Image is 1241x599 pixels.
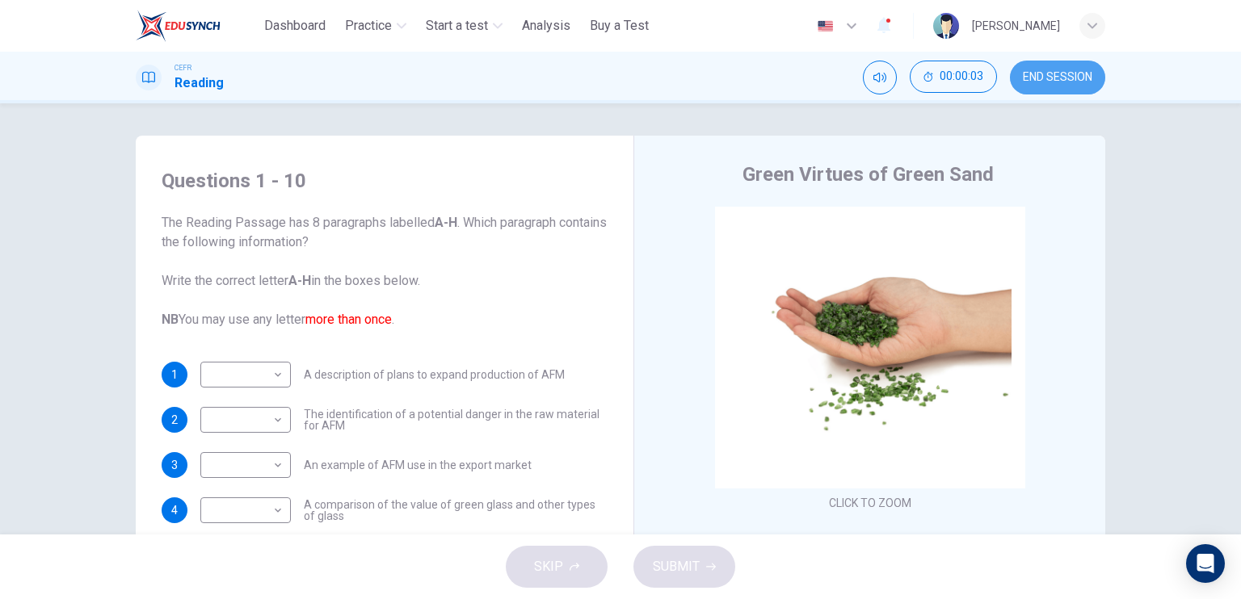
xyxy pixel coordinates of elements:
a: ELTC logo [136,10,258,42]
button: Analysis [515,11,577,40]
button: 00:00:03 [910,61,997,93]
button: Start a test [419,11,509,40]
span: 1 [171,369,178,380]
span: Buy a Test [590,16,649,36]
span: END SESSION [1023,71,1092,84]
span: Dashboard [264,16,326,36]
span: A comparison of the value of green glass and other types of glass [304,499,608,522]
img: Profile picture [933,13,959,39]
b: A-H [288,273,311,288]
font: more than once [305,312,392,327]
div: [PERSON_NAME] [972,16,1060,36]
span: A description of plans to expand production of AFM [304,369,565,380]
b: A-H [435,215,457,230]
span: CEFR [175,62,191,73]
span: Practice [345,16,392,36]
span: 4 [171,505,178,516]
button: Practice [339,11,413,40]
img: ELTC logo [136,10,221,42]
span: 2 [171,414,178,425]
h4: Questions 1 - 10 [162,168,608,194]
h1: Reading [175,73,224,93]
div: Mute [863,61,897,94]
div: Open Intercom Messenger [1186,544,1225,583]
div: Hide [910,61,997,94]
span: Start a test [426,16,488,36]
span: 3 [171,459,178,471]
span: 00:00:03 [940,70,983,83]
span: An example of AFM use in the export market [304,459,532,471]
b: NB [162,312,179,327]
span: The identification of a potential danger in the raw material for AFM [304,408,608,431]
h4: Green Virtues of Green Sand [742,161,994,187]
span: The Reading Passage has 8 paragraphs labelled . Which paragraph contains the following informatio... [162,213,608,329]
button: Buy a Test [583,11,655,40]
img: en [815,20,835,32]
span: Analysis [522,16,570,36]
button: Dashboard [258,11,332,40]
button: END SESSION [1010,61,1105,94]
